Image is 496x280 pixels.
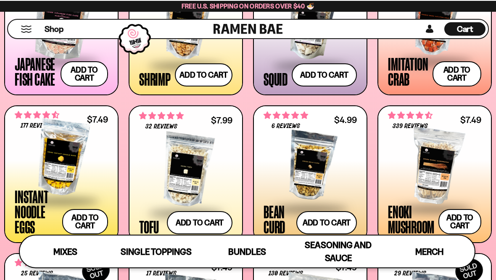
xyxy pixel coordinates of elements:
[167,210,232,233] button: Add to cart
[253,105,367,242] a: 5.00 stars 6 reviews $4.99 Bean Curd Add to cart
[457,23,473,33] span: Cart
[269,270,303,276] span: 130 reviews
[438,208,481,233] button: Add to cart
[146,270,177,276] span: 17 reviews
[15,55,56,86] div: Japanese Fish Cake
[264,203,292,233] div: Bean Curd
[182,1,315,9] span: Free U.S. Shipping on Orders over $40 🍜
[433,60,481,86] button: Add to cart
[388,203,434,233] div: Enoki Mushroom
[45,21,63,35] a: Shop
[272,122,300,129] span: 6 reviews
[21,25,32,32] button: Mobile Menu Trigger
[293,235,383,267] a: Seasoning and Sauce
[334,115,357,123] div: $4.99
[264,109,308,120] span: 5.00 stars
[444,19,485,37] div: Cart
[384,235,475,267] a: Merch
[145,123,177,129] span: 32 reviews
[62,208,108,233] button: Add to cart
[175,63,233,86] button: Add to cart
[15,188,58,233] div: Instant Noodle Eggs
[202,235,293,267] a: Bundles
[4,105,119,242] a: 4.71 stars 177 reviews $7.49 Instant Noodle Eggs Add to cart
[15,109,59,120] span: 4.71 stars
[20,235,111,267] a: Mixes
[228,246,266,256] span: Bundles
[21,270,53,276] span: 25 reviews
[111,235,201,267] a: Single Toppings
[139,110,184,120] span: 4.78 stars
[393,122,428,129] span: 339 reviews
[129,105,243,242] a: 4.78 stars 32 reviews $7.99 Tofu Add to cart
[45,23,63,34] span: Shop
[388,109,433,120] span: 4.53 stars
[61,60,108,86] button: Add to cart
[388,55,428,86] div: Imitation Crab
[211,115,232,123] div: $7.99
[415,246,443,256] span: Merch
[139,71,171,86] div: Shrimp
[394,270,426,276] span: 29 reviews
[460,115,481,123] div: $7.49
[292,63,357,86] button: Add to cart
[296,210,357,233] button: Add to cart
[377,105,492,242] a: 4.53 stars 339 reviews $7.49 Enoki Mushroom Add to cart
[53,246,77,256] span: Mixes
[264,71,288,86] div: Squid
[139,218,159,233] div: Tofu
[121,246,192,256] span: Single Toppings
[305,239,372,262] span: Seasoning and Sauce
